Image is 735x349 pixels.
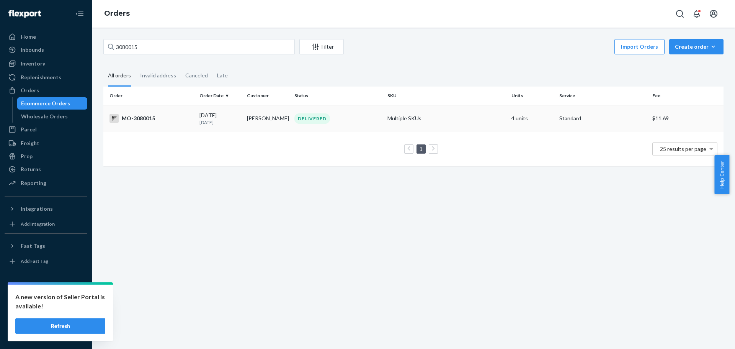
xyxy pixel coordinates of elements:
p: A new version of Seller Portal is available! [15,292,105,311]
div: DELIVERED [294,113,330,124]
div: Reporting [21,179,46,187]
ol: breadcrumbs [98,3,136,25]
div: Returns [21,165,41,173]
button: Integrations [5,203,87,215]
a: Returns [5,163,87,175]
div: Replenishments [21,74,61,81]
td: Multiple SKUs [384,105,508,132]
th: Fee [649,87,724,105]
a: Orders [104,9,130,18]
th: Status [291,87,384,105]
div: Add Integration [21,221,55,227]
div: Customer [247,92,288,99]
button: Open account menu [706,6,721,21]
a: Freight [5,137,87,149]
div: Fast Tags [21,242,45,250]
div: Wholesale Orders [21,113,68,120]
a: Prep [5,150,87,162]
button: Help Center [714,155,729,194]
th: SKU [384,87,508,105]
button: Filter [299,39,344,54]
th: Service [556,87,649,105]
a: Parcel [5,123,87,136]
a: Wholesale Orders [17,110,88,123]
th: Units [508,87,556,105]
div: Late [217,66,228,85]
button: Create order [669,39,724,54]
div: Prep [21,152,33,160]
a: Ecommerce Orders [17,97,88,110]
div: Inbounds [21,46,44,54]
button: Fast Tags [5,240,87,252]
button: Refresh [15,318,105,334]
img: Flexport logo [8,10,41,18]
td: $11.69 [649,105,724,132]
th: Order Date [196,87,244,105]
div: Parcel [21,126,37,133]
a: Reporting [5,177,87,189]
span: 25 results per page [660,146,706,152]
div: Freight [21,139,39,147]
a: Inbounds [5,44,87,56]
a: Add Integration [5,218,87,230]
div: All orders [108,66,131,87]
div: Create order [675,43,718,51]
a: Home [5,31,87,43]
td: [PERSON_NAME] [244,105,291,132]
div: Canceled [185,66,208,85]
a: Orders [5,84,87,97]
button: Import Orders [614,39,665,54]
a: Talk to Support [5,301,87,314]
div: Home [21,33,36,41]
a: Add Fast Tag [5,255,87,267]
a: Inventory [5,57,87,70]
div: Ecommerce Orders [21,100,70,107]
input: Search orders [103,39,295,54]
div: Filter [300,43,343,51]
p: Standard [559,115,646,122]
a: Settings [5,288,87,301]
div: Integrations [21,205,53,213]
th: Order [103,87,196,105]
a: Help Center [5,315,87,327]
button: Give Feedback [5,328,87,340]
a: Page 1 is your current page [418,146,424,152]
div: Invalid address [140,66,176,85]
button: Close Navigation [72,6,87,21]
button: Open notifications [689,6,704,21]
a: Replenishments [5,71,87,84]
div: Inventory [21,60,45,67]
div: MO-3080015 [109,114,193,123]
div: [DATE] [199,111,241,126]
button: Open Search Box [672,6,688,21]
div: Add Fast Tag [21,258,48,264]
div: Orders [21,87,39,94]
p: [DATE] [199,119,241,126]
td: 4 units [508,105,556,132]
